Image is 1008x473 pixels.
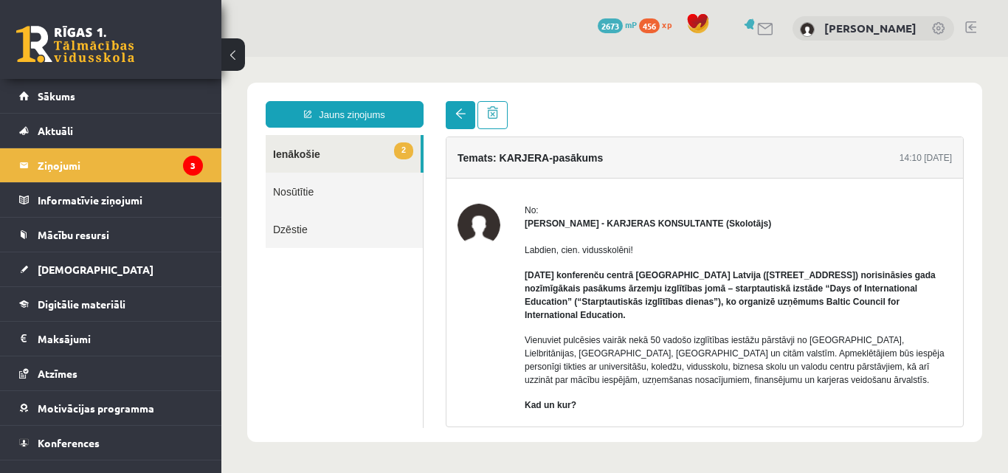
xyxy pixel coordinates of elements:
a: Sākums [19,79,203,113]
a: Informatīvie ziņojumi [19,183,203,217]
span: 456 [639,18,660,33]
a: Mācību resursi [19,218,203,252]
div: 14:10 [DATE] [678,94,731,108]
img: Karīna Saveļjeva - KARJERAS KONSULTANTE [236,147,279,190]
a: 2673 mP [598,18,637,30]
span: Digitālie materiāli [38,297,125,311]
a: Atzīmes [19,356,203,390]
span: 2673 [598,18,623,33]
legend: Ziņojumi [38,148,203,182]
legend: Maksājumi [38,322,203,356]
a: Digitālie materiāli [19,287,203,321]
a: 456 xp [639,18,679,30]
img: Sindija Nora Dedumete [800,22,815,37]
a: Rīgas 1. Tālmācības vidusskola [16,26,134,63]
div: No: [303,147,731,160]
strong: Kad un kur? [303,343,355,353]
span: mP [625,18,637,30]
a: [DEMOGRAPHIC_DATA] [19,252,203,286]
span: Konferences [38,436,100,449]
span: Mācību resursi [38,228,109,241]
p: Labdien, cien. vidusskolēni! [303,187,731,200]
strong: [PERSON_NAME] - KARJERAS KONSULTANTE (Skolotājs) [303,162,550,172]
a: [PERSON_NAME] [824,21,916,35]
i: 3 [183,156,203,176]
a: Maksājumi [19,322,203,356]
span: 2 [173,86,192,103]
a: Konferences [19,426,203,460]
a: Nosūtītie [44,116,201,153]
a: Ziņojumi3 [19,148,203,182]
p: Vienuviet pulcēsies vairāk nekā 50 vadošo izglītības iestāžu pārstāvji no [GEOGRAPHIC_DATA], Liel... [303,277,731,330]
span: Atzīmes [38,367,77,380]
a: Motivācijas programma [19,391,203,425]
h4: Temats: KARJERA-pasākums [236,95,382,107]
strong: [DATE] konferenču centrā [GEOGRAPHIC_DATA] Latvija ([STREET_ADDRESS]) norisināsies gada nozīmīgāk... [303,213,714,263]
a: Jauns ziņojums [44,44,202,71]
span: Motivācijas programma [38,401,154,415]
span: [DEMOGRAPHIC_DATA] [38,263,153,276]
span: Aktuāli [38,124,73,137]
a: Dzēstie [44,153,201,191]
strong: [GEOGRAPHIC_DATA] – [DATE] [GEOGRAPHIC_DATA] Latvija, [STREET_ADDRESS] 10:00–17:00, ieeja bez maksas [303,368,522,405]
legend: Informatīvie ziņojumi [38,183,203,217]
span: Sākums [38,89,75,103]
a: 2Ienākošie [44,78,199,116]
span: xp [662,18,672,30]
a: Aktuāli [19,114,203,148]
